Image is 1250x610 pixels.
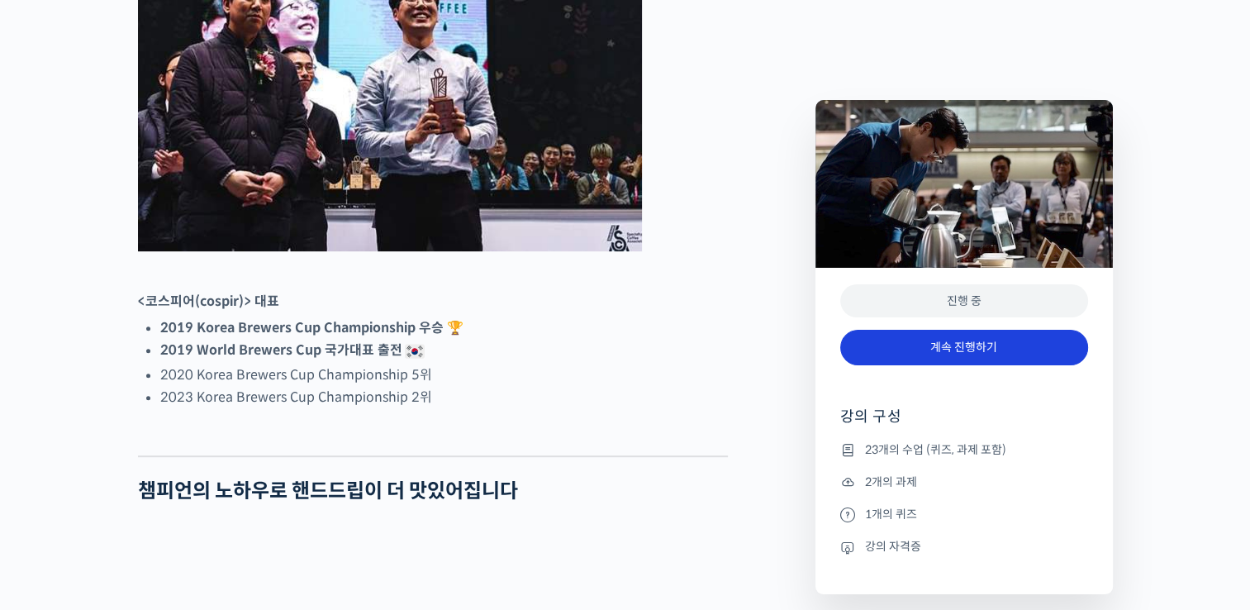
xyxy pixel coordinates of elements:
li: 2개의 과제 [840,472,1088,492]
a: 설정 [213,473,317,514]
strong: <코스피어(cospir)> 대표 [138,293,279,310]
span: 대화 [151,498,171,512]
div: 진행 중 [840,284,1088,318]
a: 대화 [109,473,213,514]
a: 계속 진행하기 [840,330,1088,365]
li: 2020 Korea Brewers Cup Championship 5위 [160,364,728,386]
li: 1개의 퀴즈 [840,504,1088,524]
span: 홈 [52,498,62,511]
strong: 챔피언의 노하우로 핸드드립이 더 맛있어집니다 [138,479,518,503]
strong: 2019 Korea Brewers Cup Championship 우승 🏆 [160,319,463,336]
h4: 강의 구성 [840,407,1088,440]
strong: 2019 World Brewers Cup 국가대표 출전 [160,341,427,359]
a: 홈 [5,473,109,514]
li: 강의 자격증 [840,537,1088,557]
img: 🇰🇷 [405,341,425,361]
span: 설정 [255,498,275,511]
li: 23개의 수업 (퀴즈, 과제 포함) [840,440,1088,460]
li: 2023 Korea Brewers Cup Championship 2위 [160,386,728,408]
